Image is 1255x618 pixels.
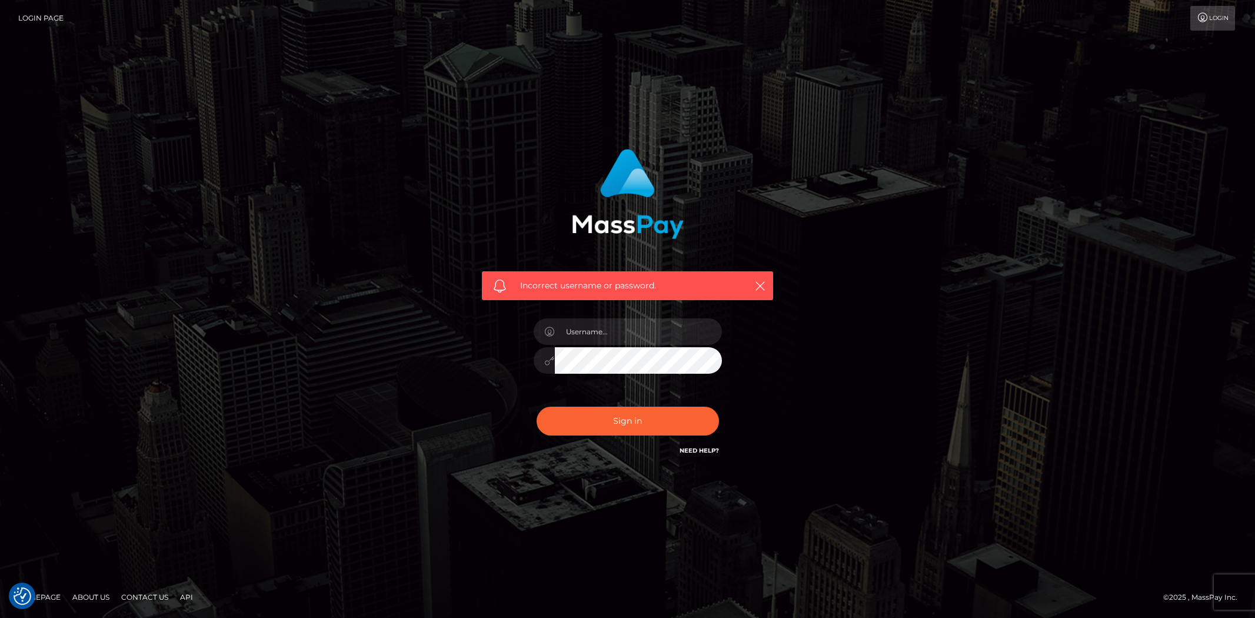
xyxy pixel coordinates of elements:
[175,588,198,606] a: API
[14,587,31,605] img: Revisit consent button
[680,447,719,454] a: Need Help?
[68,588,114,606] a: About Us
[520,280,735,292] span: Incorrect username or password.
[537,407,719,436] button: Sign in
[572,149,684,239] img: MassPay Login
[1190,6,1235,31] a: Login
[18,6,64,31] a: Login Page
[14,587,31,605] button: Consent Preferences
[116,588,173,606] a: Contact Us
[1163,591,1246,604] div: © 2025 , MassPay Inc.
[555,318,722,345] input: Username...
[13,588,65,606] a: Homepage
